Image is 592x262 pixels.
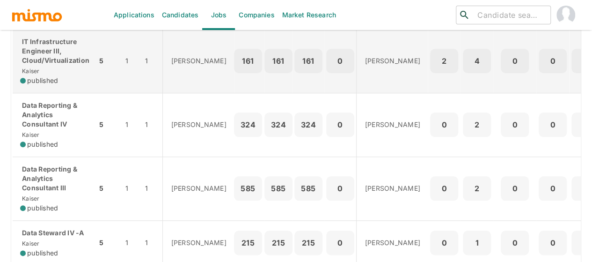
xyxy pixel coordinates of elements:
span: Kaiser [20,67,40,75]
td: 5 [97,93,118,157]
p: [PERSON_NAME] [171,184,227,193]
td: 1 [143,29,162,93]
p: 0 [504,182,525,195]
p: [PERSON_NAME] [365,120,420,129]
span: published [27,76,58,85]
input: Candidate search [474,8,547,22]
td: 1 [118,157,143,220]
td: 1 [118,29,143,93]
p: 0 [330,54,351,67]
img: Maia Reyes [556,6,575,24]
p: [PERSON_NAME] [171,56,227,66]
p: [PERSON_NAME] [171,120,227,129]
p: 0 [504,54,525,67]
p: 161 [238,54,258,67]
p: 585 [298,182,319,195]
p: 324 [238,118,258,131]
p: 0 [330,118,351,131]
span: Kaiser [20,131,40,138]
p: [PERSON_NAME] [365,238,420,247]
p: [PERSON_NAME] [365,184,420,193]
p: 0 [434,236,454,249]
span: published [27,203,58,213]
img: logo [11,8,63,22]
td: 1 [118,93,143,157]
p: Data Steward IV -A [20,228,89,238]
span: Kaiser [20,195,40,202]
p: [PERSON_NAME] [365,56,420,66]
p: 585 [238,182,258,195]
p: Data Reporting & Analytics Consultant III [20,165,89,193]
p: 2 [467,182,487,195]
p: 0 [434,118,454,131]
p: 2 [434,54,454,67]
td: 1 [143,157,162,220]
span: published [27,248,58,258]
td: 5 [97,157,118,220]
p: 0 [330,236,351,249]
span: published [27,140,58,149]
span: Kaiser [20,240,40,247]
p: 161 [268,54,289,67]
p: 0 [542,182,563,195]
p: IT Infrastructure Engineer III, Cloud/Virtualization [20,37,89,65]
p: 0 [542,118,563,131]
p: 324 [268,118,289,131]
p: 161 [298,54,319,67]
p: 0 [504,118,525,131]
p: 2 [467,118,487,131]
p: Data Reporting & Analytics Consultant IV [20,101,89,129]
p: [PERSON_NAME] [171,238,227,247]
p: 0 [330,182,351,195]
p: 1 [467,236,487,249]
td: 5 [97,29,118,93]
p: 215 [298,236,319,249]
p: 0 [542,236,563,249]
p: 215 [268,236,289,249]
p: 0 [434,182,454,195]
p: 215 [238,236,258,249]
p: 324 [298,118,319,131]
p: 0 [504,236,525,249]
td: 1 [143,93,162,157]
p: 585 [268,182,289,195]
p: 0 [542,54,563,67]
p: 4 [467,54,487,67]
